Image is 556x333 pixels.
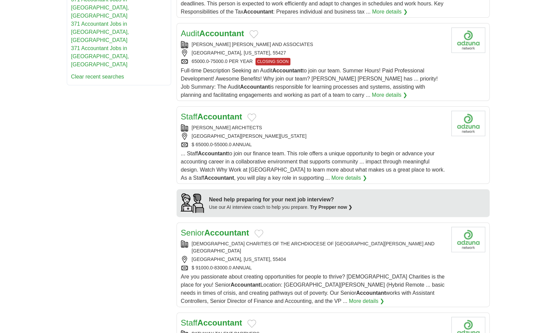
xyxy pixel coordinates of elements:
[181,124,446,131] div: [PERSON_NAME] ARCHITECTS
[181,240,446,254] div: [DEMOGRAPHIC_DATA] CHARITIES OF THE ARCHDIOCESE OF [GEOGRAPHIC_DATA][PERSON_NAME] AND [GEOGRAPHIC...
[181,228,249,237] a: SeniorAccountant
[181,112,242,121] a: StaffAccountant
[181,58,446,65] div: 65000.0-75000.0 PER YEAR
[181,29,244,38] a: AuditAccountant
[197,112,242,121] strong: Accountant
[451,27,485,53] img: Company logo
[356,290,386,296] strong: Accountant
[255,58,290,65] span: CLOSING SOON
[181,264,446,271] div: $ 91000.0-83000.0 ANNUAL
[247,113,256,121] button: Add to favorite jobs
[71,21,129,43] a: 371 Accountant Jobs in [GEOGRAPHIC_DATA], [GEOGRAPHIC_DATA]
[247,319,256,328] button: Add to favorite jobs
[209,196,353,204] div: Need help preparing for your next job interview?
[451,111,485,136] img: Company logo
[181,41,446,48] div: [PERSON_NAME] [PERSON_NAME] AND ASSOCIATES
[181,68,438,98] span: Full-time Description Seeking an Audit to join our team. Summer Hours! Paid Professional Developm...
[204,175,234,181] strong: Accountant
[181,256,446,263] div: [GEOGRAPHIC_DATA], [US_STATE], 55404
[71,74,124,80] a: Clear recent searches
[71,45,129,67] a: 371 Accountant Jobs in [GEOGRAPHIC_DATA], [GEOGRAPHIC_DATA]
[349,297,384,305] a: More details ❯
[197,318,242,327] strong: Accountant
[181,133,446,140] div: [GEOGRAPHIC_DATA][PERSON_NAME][US_STATE]
[243,9,273,15] strong: Accountant
[181,49,446,57] div: [GEOGRAPHIC_DATA], [US_STATE], 55427
[204,228,249,237] strong: Accountant
[451,227,485,252] img: Company logo
[249,30,258,38] button: Add to favorite jobs
[240,84,270,90] strong: Accountant
[181,141,446,148] div: $ 65000.0-55000.0 ANNUAL
[209,204,353,211] div: Use our AI interview coach to help you prepare.
[181,274,445,304] span: Are you passionate about creating opportunities for people to thrive? [DEMOGRAPHIC_DATA] Charitie...
[372,8,408,16] a: More details ❯
[199,29,244,38] strong: Accountant
[198,151,228,156] strong: Accountant
[272,68,302,73] strong: Accountant
[230,282,260,288] strong: Accountant
[181,318,242,327] a: StaffAccountant
[331,174,367,182] a: More details ❯
[310,204,353,210] a: Try Prepper now ❯
[254,229,263,238] button: Add to favorite jobs
[181,151,445,181] span: ... Staff to join our finance team. This role offers a unique opportunity to begin or advance you...
[372,91,407,99] a: More details ❯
